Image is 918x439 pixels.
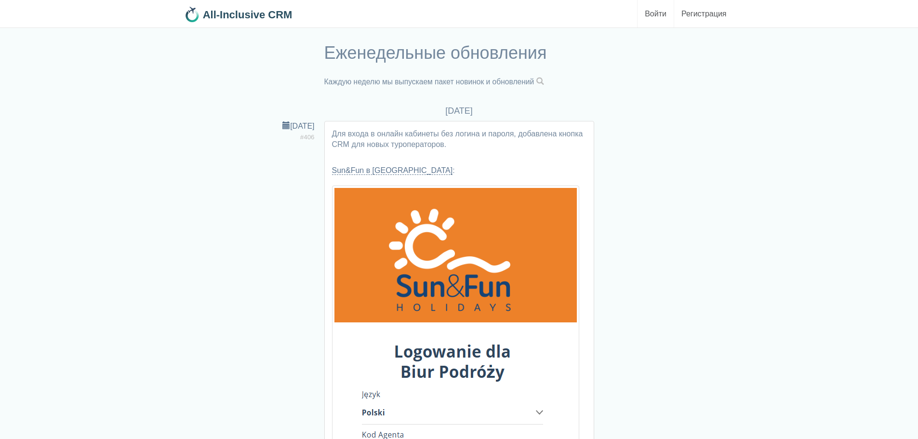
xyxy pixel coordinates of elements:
[185,106,734,116] h4: [DATE]
[282,122,314,130] a: [DATE]
[324,77,594,88] p: Каждую неделю мы выпускаем пакет новинок и обновлений
[332,129,586,150] p: Для входа в онлайн кабинеты без логина и пароля, добавлена кнопка CRM для новых туроператоров.
[185,7,200,22] img: 32x32.png
[324,43,594,63] h1: Еженедельные обновления
[300,133,315,141] span: #406
[332,165,586,176] p: :
[203,9,293,21] b: All-Inclusive CRM
[332,166,453,175] a: Sun&Fun в [GEOGRAPHIC_DATA]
